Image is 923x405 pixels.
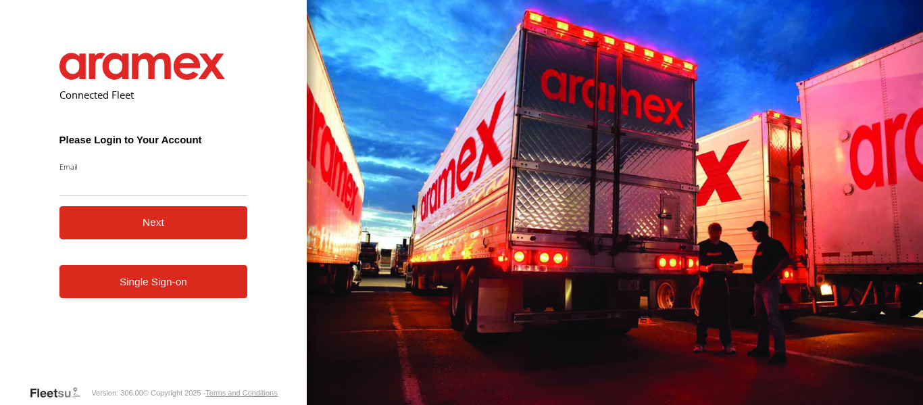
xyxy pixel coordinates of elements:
a: Visit our Website [29,386,91,400]
h3: Please Login to Your Account [59,134,248,145]
a: Single Sign-on [59,265,248,298]
h2: Connected Fleet [59,88,248,101]
div: Version: 306.00 [91,389,143,397]
img: Aramex [59,53,226,80]
button: Next [59,206,248,239]
a: Terms and Conditions [205,389,277,397]
div: © Copyright 2025 - [143,389,278,397]
label: Email [59,162,248,172]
